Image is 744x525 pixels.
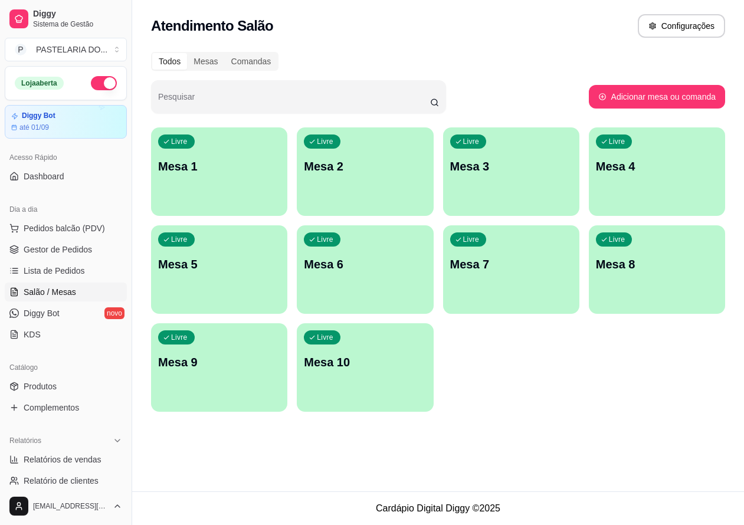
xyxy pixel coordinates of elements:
[304,158,426,175] p: Mesa 2
[463,235,480,244] p: Livre
[158,96,430,107] input: Pesquisar
[5,283,127,301] a: Salão / Mesas
[5,471,127,490] a: Relatório de clientes
[5,148,127,167] div: Acesso Rápido
[24,244,92,255] span: Gestor de Pedidos
[5,105,127,139] a: Diggy Botaté 01/09
[443,127,579,216] button: LivreMesa 3
[5,398,127,417] a: Complementos
[5,167,127,186] a: Dashboard
[304,354,426,370] p: Mesa 10
[5,240,127,259] a: Gestor de Pedidos
[33,19,122,29] span: Sistema de Gestão
[171,137,188,146] p: Livre
[596,256,718,273] p: Mesa 8
[5,38,127,61] button: Select a team
[132,491,744,525] footer: Cardápio Digital Diggy © 2025
[5,304,127,323] a: Diggy Botnovo
[33,9,122,19] span: Diggy
[36,44,107,55] div: PASTELARIA DO ...
[15,77,64,90] div: Loja aberta
[24,380,57,392] span: Produtos
[151,17,273,35] h2: Atendimento Salão
[225,53,278,70] div: Comandas
[5,261,127,280] a: Lista de Pedidos
[91,76,117,90] button: Alterar Status
[9,436,41,445] span: Relatórios
[5,5,127,33] a: DiggySistema de Gestão
[297,323,433,412] button: LivreMesa 10
[589,85,725,109] button: Adicionar mesa ou comanda
[5,492,127,520] button: [EMAIL_ADDRESS][DOMAIN_NAME]
[5,200,127,219] div: Dia a dia
[450,158,572,175] p: Mesa 3
[24,170,64,182] span: Dashboard
[171,235,188,244] p: Livre
[5,450,127,469] a: Relatórios de vendas
[589,225,725,314] button: LivreMesa 8
[638,14,725,38] button: Configurações
[158,256,280,273] p: Mesa 5
[33,501,108,511] span: [EMAIL_ADDRESS][DOMAIN_NAME]
[609,235,625,244] p: Livre
[5,325,127,344] a: KDS
[317,137,333,146] p: Livre
[24,454,101,465] span: Relatórios de vendas
[24,307,60,319] span: Diggy Bot
[24,286,76,298] span: Salão / Mesas
[19,123,49,132] article: até 01/09
[304,256,426,273] p: Mesa 6
[317,235,333,244] p: Livre
[24,402,79,414] span: Complementos
[589,127,725,216] button: LivreMesa 4
[596,158,718,175] p: Mesa 4
[158,354,280,370] p: Mesa 9
[297,127,433,216] button: LivreMesa 2
[24,265,85,277] span: Lista de Pedidos
[24,329,41,340] span: KDS
[317,333,333,342] p: Livre
[151,127,287,216] button: LivreMesa 1
[187,53,224,70] div: Mesas
[24,475,99,487] span: Relatório de clientes
[5,219,127,238] button: Pedidos balcão (PDV)
[5,377,127,396] a: Produtos
[5,358,127,377] div: Catálogo
[450,256,572,273] p: Mesa 7
[609,137,625,146] p: Livre
[15,44,27,55] span: P
[171,333,188,342] p: Livre
[24,222,105,234] span: Pedidos balcão (PDV)
[297,225,433,314] button: LivreMesa 6
[151,225,287,314] button: LivreMesa 5
[151,323,287,412] button: LivreMesa 9
[158,158,280,175] p: Mesa 1
[443,225,579,314] button: LivreMesa 7
[152,53,187,70] div: Todos
[22,111,55,120] article: Diggy Bot
[463,137,480,146] p: Livre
